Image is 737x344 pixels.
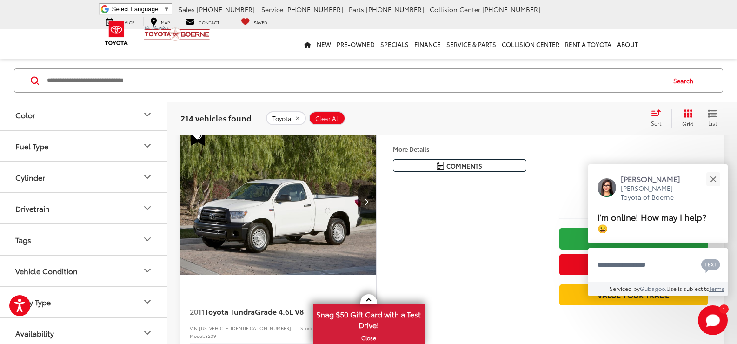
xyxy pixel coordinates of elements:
span: Special [191,128,205,146]
div: Vehicle Condition [15,266,78,275]
button: Comments [393,159,526,172]
span: Toyota [272,115,292,122]
a: Service [99,17,141,26]
a: 2011 Toyota Tundra Grade 4.6L V82011 Toyota Tundra Grade 4.6L V82011 Toyota Tundra Grade 4.6L V82... [180,128,377,275]
a: Service & Parts: Opens in a new tab [444,29,499,59]
span: Collision Center [430,5,480,14]
button: Body TypeBody Type [0,287,168,317]
span: [US_VEHICLE_IDENTIFICATION_NUMBER] [199,324,291,331]
div: Cylinder [142,171,153,182]
span: 1 [723,307,725,311]
span: Select Language [112,6,159,13]
span: Model: [190,332,205,339]
div: Fuel Type [15,142,48,150]
img: 2011 Toyota Tundra Grade 4.6L V8 [180,128,377,276]
a: Collision Center [499,29,562,59]
span: List [708,119,717,127]
span: Clear All [315,115,340,122]
span: 214 vehicles found [180,112,252,123]
a: About [614,29,641,59]
a: Value Your Trade [559,284,708,305]
a: My Saved Vehicles [234,17,274,26]
span: Stock: [300,324,314,331]
a: Specials [378,29,412,59]
span: Use is subject to [666,284,709,292]
span: Saved [254,19,267,25]
span: Service [261,5,283,14]
a: Check Availability [559,228,708,249]
div: Close[PERSON_NAME][PERSON_NAME] Toyota of BoerneI'm online! How may I help? 😀Type your messageCha... [588,164,728,296]
span: 2011 [190,306,205,317]
div: Cylinder [15,173,45,182]
a: New [314,29,334,59]
div: Color [15,110,35,119]
span: [DATE] Price: [559,192,708,202]
span: I'm online! How may I help? 😀 [598,210,706,234]
textarea: Type your message [588,248,728,282]
button: Close [703,169,723,189]
a: Contact [179,17,226,26]
img: Comments [437,162,444,169]
span: [PHONE_NUMBER] [482,5,540,14]
span: Comments [446,162,482,170]
div: Availability [142,327,153,338]
button: Chat with SMS [698,254,723,275]
img: Toyota [99,18,134,48]
a: Gubagoo. [640,284,666,292]
div: Tags [142,234,153,245]
button: Clear All [309,111,345,125]
input: Search by Make, Model, or Keyword [46,69,664,92]
a: Finance [412,29,444,59]
span: [PHONE_NUMBER] [197,5,255,14]
span: Grid [682,120,694,128]
div: Vehicle Condition [142,265,153,276]
a: Rent a Toyota [562,29,614,59]
span: Snag $50 Gift Card with a Test Drive! [314,304,424,333]
button: Grid View [671,109,701,128]
button: TagsTags [0,224,168,255]
img: Vic Vaughan Toyota of Boerne [144,25,210,41]
div: Drivetrain [142,202,153,214]
div: Body Type [142,296,153,307]
span: VIN: [190,324,199,331]
span: Serviced by [610,284,640,292]
svg: Text [701,258,720,273]
span: $10,200 [559,164,708,188]
span: 8239 [205,332,216,339]
span: Sales [179,5,195,14]
button: remove Toyota [266,111,306,125]
div: Tags [15,235,31,244]
button: DrivetrainDrivetrain [0,193,168,223]
div: Body Type [15,297,51,306]
button: Next image [358,185,376,218]
h4: More Details [393,146,526,152]
a: Terms [709,284,724,292]
p: [PERSON_NAME] Toyota of Boerne [621,184,690,202]
button: Toggle Chat Window [698,305,728,335]
span: [PHONE_NUMBER] [285,5,343,14]
span: Toyota Tundra [205,306,255,317]
div: Drivetrain [15,204,50,213]
button: Search [664,69,707,92]
div: Color [142,109,153,120]
button: List View [701,109,724,128]
a: Home [301,29,314,59]
span: Grade 4.6L V8 [255,306,304,317]
button: Vehicle ConditionVehicle Condition [0,256,168,286]
svg: Start Chat [698,305,728,335]
button: Get Price Now [559,254,708,275]
button: CylinderCylinder [0,162,168,192]
p: [PERSON_NAME] [621,174,690,184]
a: Map [143,17,177,26]
span: Sort [651,119,661,127]
span: ▼ [164,6,170,13]
a: Pre-Owned [334,29,378,59]
a: 2011Toyota TundraGrade 4.6L V8 [190,306,335,317]
div: 2011 Toyota Tundra Grade 4.6L V8 0 [180,128,377,275]
button: Fuel TypeFuel Type [0,131,168,161]
a: Select Language​ [112,6,170,13]
span: Parts [349,5,364,14]
button: ColorColor [0,100,168,130]
div: Fuel Type [142,140,153,151]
